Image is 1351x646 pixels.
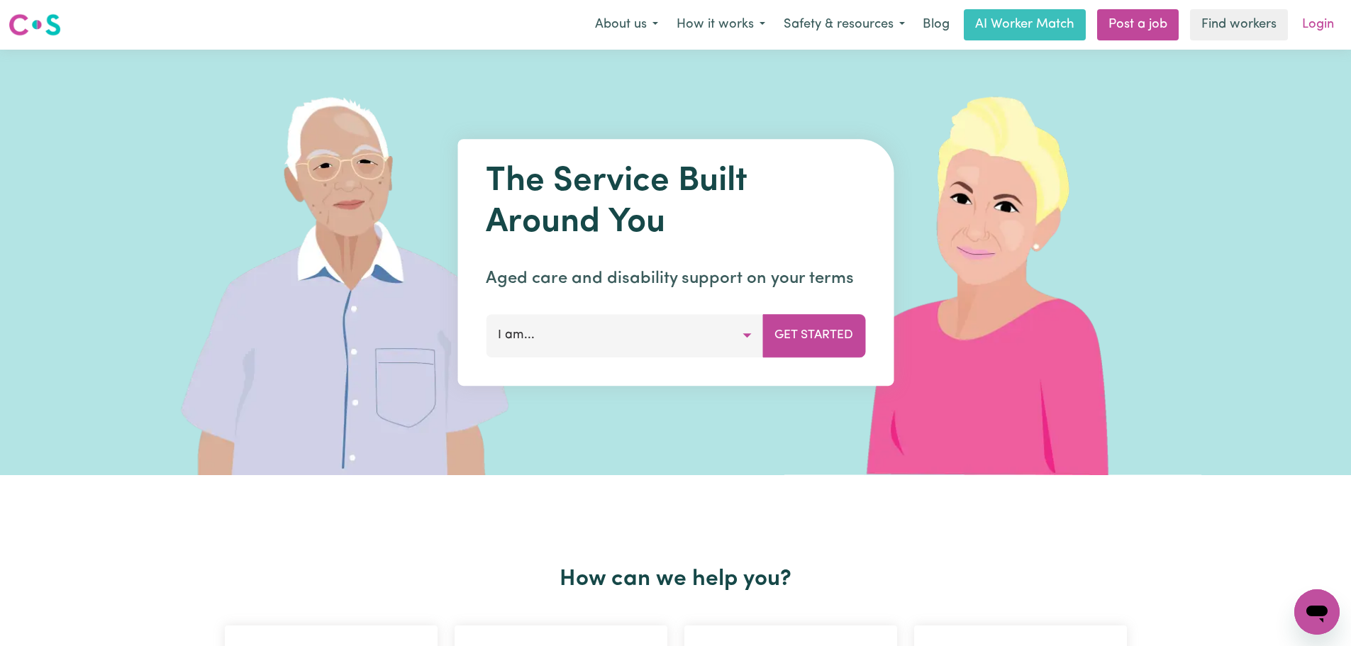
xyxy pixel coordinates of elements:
p: Aged care and disability support on your terms [486,266,865,291]
button: Get Started [762,314,865,357]
button: I am... [486,314,763,357]
img: Careseekers logo [9,12,61,38]
h1: The Service Built Around You [486,162,865,243]
button: About us [586,10,667,40]
a: Blog [914,9,958,40]
iframe: Button to launch messaging window [1294,589,1340,635]
a: Login [1294,9,1342,40]
a: AI Worker Match [964,9,1086,40]
a: Find workers [1190,9,1288,40]
a: Post a job [1097,9,1179,40]
button: How it works [667,10,774,40]
button: Safety & resources [774,10,914,40]
h2: How can we help you? [216,566,1135,593]
a: Careseekers logo [9,9,61,41]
